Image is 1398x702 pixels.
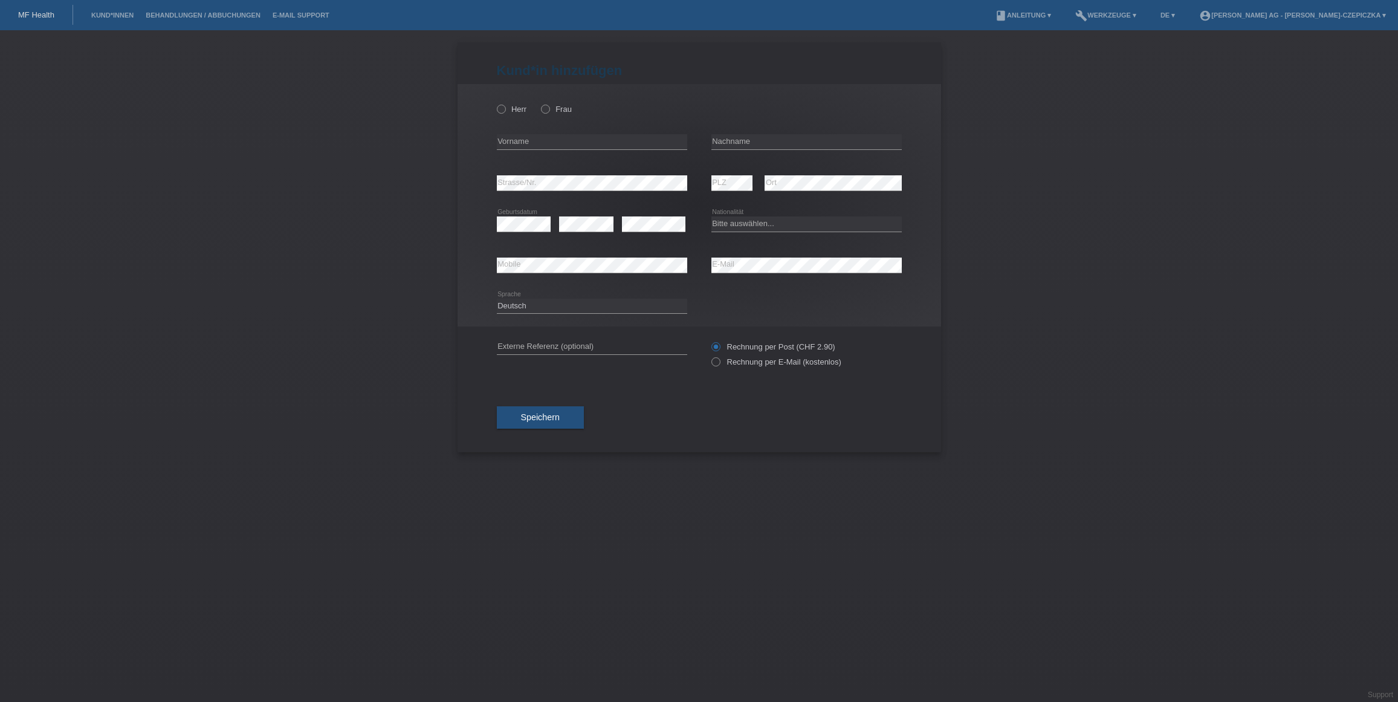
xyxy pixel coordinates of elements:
label: Rechnung per Post (CHF 2.90) [711,342,835,351]
a: account_circle[PERSON_NAME] AG - [PERSON_NAME]-Czepiczka ▾ [1193,11,1392,19]
input: Rechnung per Post (CHF 2.90) [711,342,719,357]
a: buildWerkzeuge ▾ [1069,11,1142,19]
a: MF Health [18,10,54,19]
input: Frau [541,105,549,112]
a: Support [1368,691,1393,699]
a: Kund*innen [85,11,140,19]
input: Herr [497,105,505,112]
input: Rechnung per E-Mail (kostenlos) [711,357,719,372]
a: DE ▾ [1154,11,1181,19]
a: E-Mail Support [267,11,335,19]
a: bookAnleitung ▾ [989,11,1057,19]
i: build [1075,10,1087,22]
label: Frau [541,105,572,114]
i: book [995,10,1007,22]
span: Speichern [521,412,560,422]
label: Herr [497,105,527,114]
i: account_circle [1199,10,1211,22]
button: Speichern [497,406,584,429]
a: Behandlungen / Abbuchungen [140,11,267,19]
h1: Kund*in hinzufügen [497,63,902,78]
label: Rechnung per E-Mail (kostenlos) [711,357,841,366]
